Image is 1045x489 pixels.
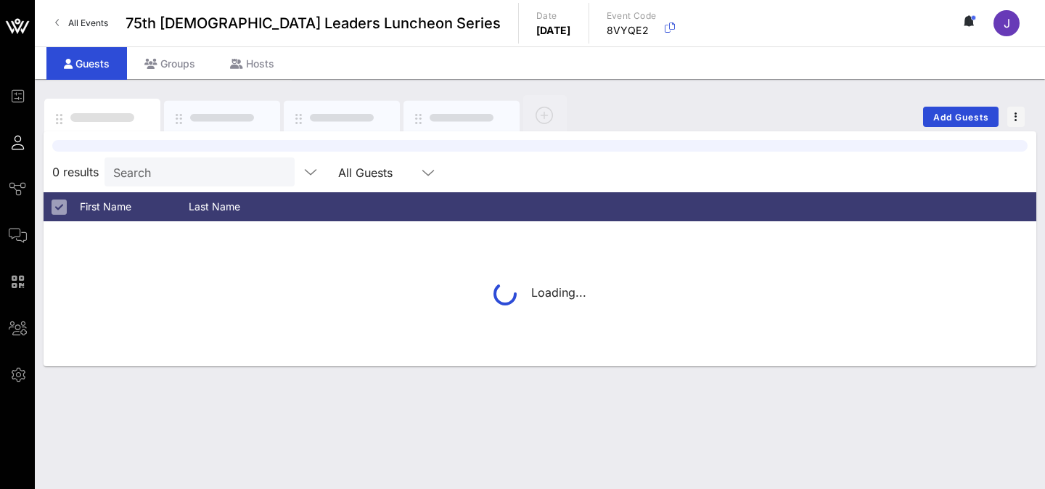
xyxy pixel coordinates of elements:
[1004,16,1010,30] span: J
[68,17,108,28] span: All Events
[607,23,657,38] p: 8VYQE2
[607,9,657,23] p: Event Code
[993,10,1020,36] div: J
[536,23,571,38] p: [DATE]
[923,107,999,127] button: Add Guests
[46,47,127,80] div: Guests
[80,192,189,221] div: First Name
[329,157,446,186] div: All Guests
[933,112,990,123] span: Add Guests
[213,47,292,80] div: Hosts
[189,192,298,221] div: Last Name
[536,9,571,23] p: Date
[46,12,117,35] a: All Events
[338,166,393,179] div: All Guests
[127,47,213,80] div: Groups
[126,12,501,34] span: 75th [DEMOGRAPHIC_DATA] Leaders Luncheon Series
[493,282,586,305] div: Loading...
[52,163,99,181] span: 0 results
